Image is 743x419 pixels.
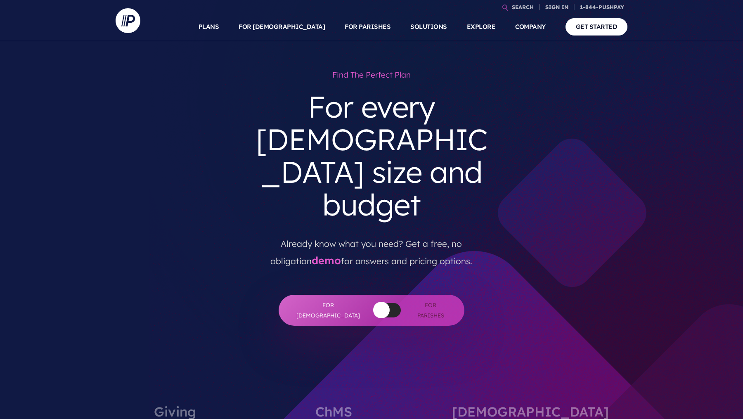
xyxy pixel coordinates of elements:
[566,18,628,35] a: GET STARTED
[467,12,496,41] a: EXPLORE
[247,66,496,84] h1: Find the perfect plan
[253,228,490,270] p: Already know what you need? Get a free, no obligation for answers and pricing options.
[312,254,341,267] a: demo
[247,84,496,228] h3: For every [DEMOGRAPHIC_DATA] size and budget
[295,300,361,320] span: For [DEMOGRAPHIC_DATA]
[345,12,390,41] a: FOR PARISHES
[410,12,447,41] a: SOLUTIONS
[199,12,219,41] a: PLANS
[515,12,546,41] a: COMPANY
[413,300,448,320] span: For Parishes
[239,12,325,41] a: FOR [DEMOGRAPHIC_DATA]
